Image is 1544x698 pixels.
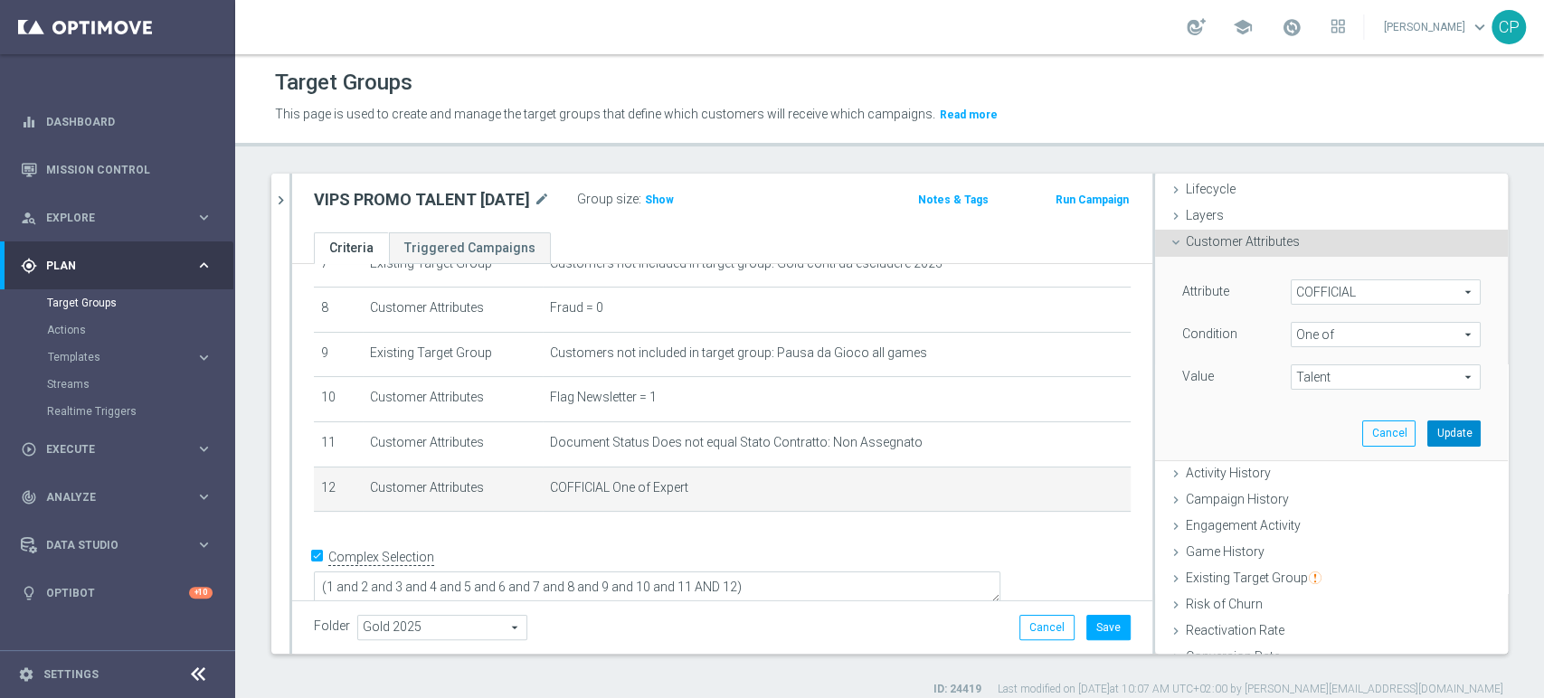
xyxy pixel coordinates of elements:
[47,296,188,310] a: Target Groups
[363,377,543,422] td: Customer Attributes
[20,490,213,505] div: track_changes Analyze keyboard_arrow_right
[21,441,195,457] div: Execute
[21,98,213,146] div: Dashboard
[1362,420,1416,446] button: Cancel
[1186,649,1280,664] span: Conversion Rate
[21,258,37,274] i: gps_fixed
[195,209,213,226] i: keyboard_arrow_right
[550,480,688,495] span: COFFICIAL One of Expert
[47,350,213,364] button: Templates keyboard_arrow_right
[1233,17,1253,37] span: school
[1186,597,1263,611] span: Risk of Churn
[314,618,350,634] label: Folder
[20,538,213,552] button: Data Studio keyboard_arrow_right
[47,289,233,316] div: Target Groups
[1186,182,1236,196] span: Lifecycle
[1186,492,1289,506] span: Campaign History
[314,332,363,377] td: 9
[1427,420,1481,446] button: Update
[48,352,195,363] div: Templates
[1182,368,1214,384] label: Value
[645,193,674,206] span: Show
[46,492,195,503] span: Analyze
[20,259,213,273] div: gps_fixed Plan keyboard_arrow_right
[915,190,990,210] button: Notes & Tags
[314,288,363,333] td: 8
[46,444,195,455] span: Execute
[195,257,213,274] i: keyboard_arrow_right
[938,105,999,125] button: Read more
[21,489,37,505] i: track_changes
[1186,544,1265,559] span: Game History
[550,345,927,361] span: Customers not included in target group: Pausa da Gioco all games
[47,323,188,337] a: Actions
[998,682,1503,697] label: Last modified on [DATE] at 10:07 AM UTC+02:00 by [PERSON_NAME][EMAIL_ADDRESS][DOMAIN_NAME]
[47,371,233,398] div: Streams
[1470,17,1490,37] span: keyboard_arrow_down
[21,258,195,274] div: Plan
[48,352,177,363] span: Templates
[46,146,213,193] a: Mission Control
[47,398,233,425] div: Realtime Triggers
[195,536,213,553] i: keyboard_arrow_right
[1182,284,1229,298] lable: Attribute
[189,587,213,599] div: +10
[314,377,363,422] td: 10
[47,377,188,391] a: Streams
[21,441,37,457] i: play_circle_outline
[1186,623,1284,637] span: Reactivation Rate
[363,288,543,333] td: Customer Attributes
[20,115,213,129] button: equalizer Dashboard
[20,211,213,225] button: person_search Explore keyboard_arrow_right
[195,440,213,457] i: keyboard_arrow_right
[20,163,213,177] div: Mission Control
[46,569,189,617] a: Optibot
[21,210,37,226] i: person_search
[314,467,363,512] td: 12
[577,192,639,207] label: Group size
[271,174,289,227] button: chevron_right
[1186,518,1301,533] span: Engagement Activity
[275,70,412,96] h1: Target Groups
[21,537,195,553] div: Data Studio
[1182,326,1237,341] lable: Condition
[933,682,981,697] label: ID: 24419
[314,232,389,264] a: Criteria
[195,349,213,366] i: keyboard_arrow_right
[363,242,543,288] td: Existing Target Group
[363,332,543,377] td: Existing Target Group
[534,189,550,211] i: mode_edit
[20,586,213,600] button: lightbulb Optibot +10
[46,540,195,551] span: Data Studio
[43,669,99,680] a: Settings
[47,404,188,419] a: Realtime Triggers
[21,585,37,601] i: lightbulb
[46,260,195,271] span: Plan
[21,569,213,617] div: Optibot
[550,390,657,405] span: Flag Newsletter = 1
[275,107,935,121] span: This page is used to create and manage the target groups that define which customers will receive...
[47,316,233,344] div: Actions
[1054,190,1131,210] button: Run Campaign
[1086,615,1131,640] button: Save
[18,666,34,683] i: settings
[314,421,363,467] td: 11
[550,300,603,316] span: Fraud = 0
[363,467,543,512] td: Customer Attributes
[389,232,551,264] a: Triggered Campaigns
[1382,14,1492,41] a: [PERSON_NAME]keyboard_arrow_down
[47,344,233,371] div: Templates
[21,489,195,505] div: Analyze
[1019,615,1075,640] button: Cancel
[46,212,195,223] span: Explore
[1186,466,1271,480] span: Activity History
[195,488,213,505] i: keyboard_arrow_right
[1186,208,1224,222] span: Layers
[20,442,213,457] button: play_circle_outline Execute keyboard_arrow_right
